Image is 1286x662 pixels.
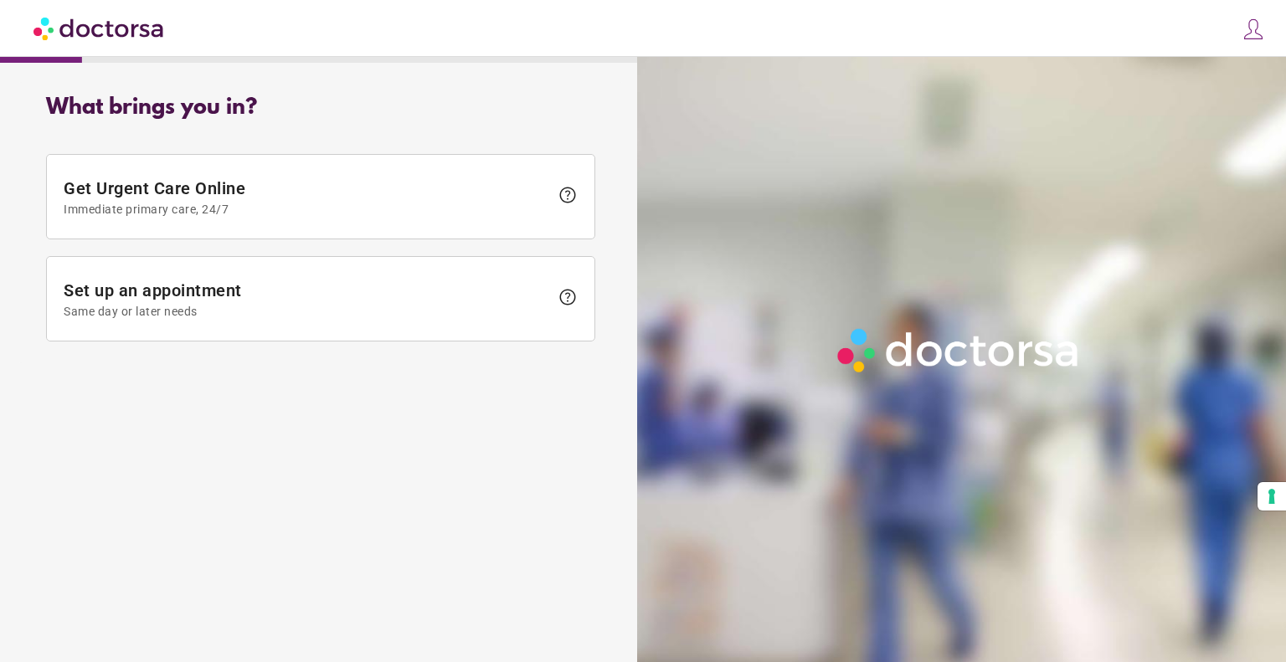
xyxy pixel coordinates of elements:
span: help [558,185,578,205]
img: Logo-Doctorsa-trans-White-partial-flat.png [831,321,1088,378]
button: Your consent preferences for tracking technologies [1258,482,1286,511]
span: Immediate primary care, 24/7 [64,203,549,216]
div: What brings you in? [46,95,595,121]
span: help [558,287,578,307]
img: Doctorsa.com [33,9,166,47]
span: Get Urgent Care Online [64,178,549,216]
span: Same day or later needs [64,305,549,318]
span: Set up an appointment [64,280,549,318]
img: icons8-customer-100.png [1242,18,1265,41]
